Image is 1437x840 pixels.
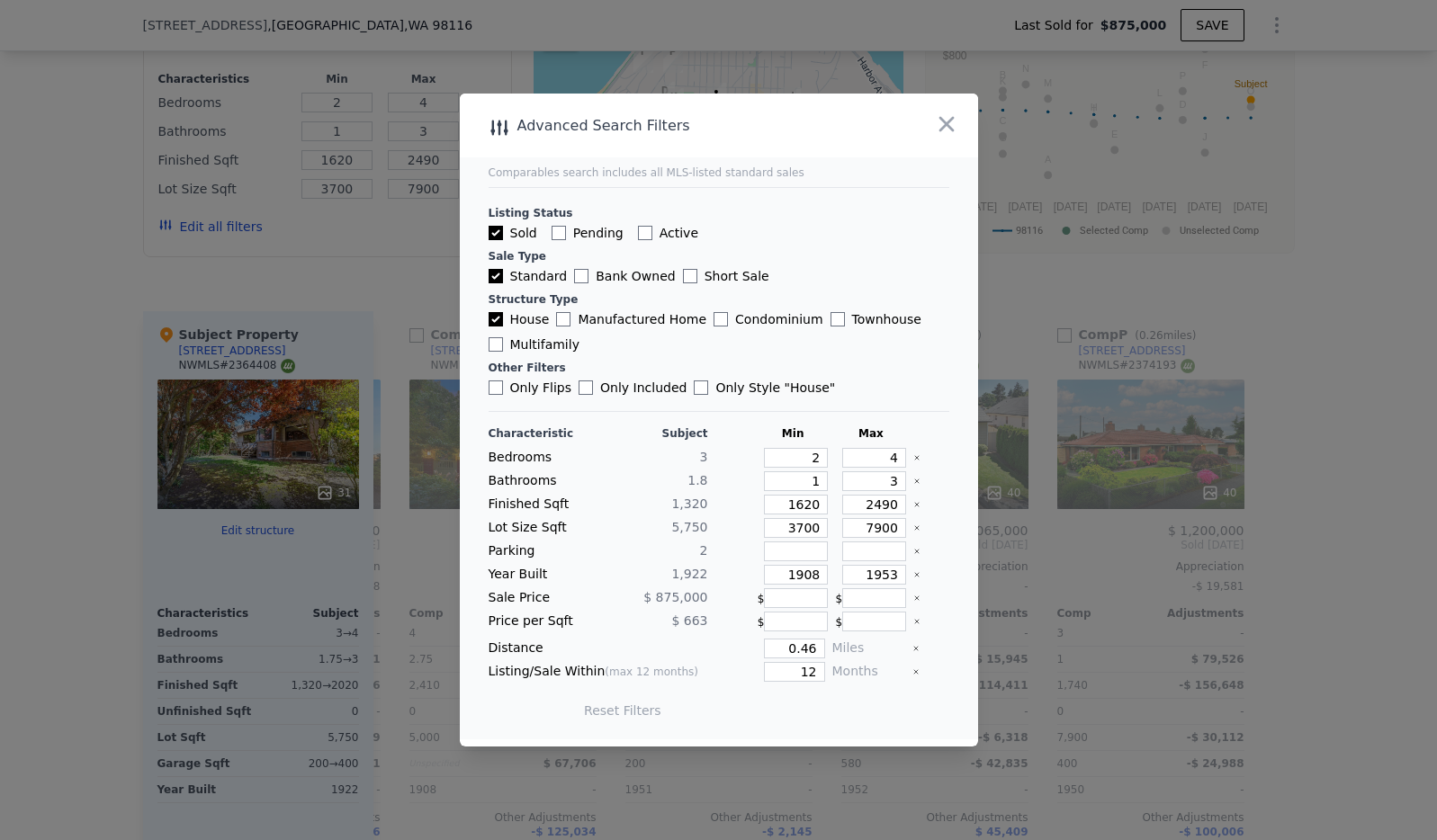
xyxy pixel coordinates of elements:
span: 1,922 [671,567,707,581]
label: Sold [489,224,537,242]
label: House [489,310,550,328]
div: Months [832,662,905,682]
div: Listing/Sale Within [489,662,708,682]
input: Only Style "House" [694,380,708,395]
div: Advanced Search Filters [460,113,875,139]
button: Clear [913,501,921,508]
button: Clear [913,571,921,578]
div: Comparables search includes all MLS-listed standard sales [489,165,949,180]
button: Clear [913,594,921,602]
div: Listing Status [489,206,949,220]
input: Active [638,226,652,240]
div: Characteristic [489,426,595,441]
input: House [489,312,503,326]
div: Other Filters [489,361,949,375]
label: Manufactured Home [556,310,706,328]
label: Townhouse [831,310,921,328]
button: Clear [913,454,921,461]
span: (max 12 months) [605,666,698,678]
label: Pending [552,224,624,242]
span: $ 663 [671,613,707,628]
button: Clear [913,478,921,485]
div: Price per Sqft [489,612,595,631]
span: 3 [700,450,708,464]
input: Standard [489,269,503,283]
div: $ [836,612,907,631]
span: 1.8 [687,473,707,487]
div: Subject [602,426,708,441]
label: Only Included [579,379,687,397]
div: Miles [832,639,905,658]
label: Only Style " House " [694,379,835,397]
input: Bank Owned [574,269,588,283]
label: Short Sale [683,267,769,285]
div: Finished Sqft [489,495,595,514]
button: Clear [912,668,920,675]
input: Manufactured Home [556,312,570,326]
label: Standard [489,267,568,285]
div: Structure Type [489,292,949,307]
input: Pending [552,226,566,240]
button: Reset [584,701,661,719]
span: 1,320 [671,496,707,511]
div: Sale Type [489,249,949,264]
input: Only Flips [489,380,503,395]
div: $ [836,588,907,608]
div: Lot Size Sqft [489,518,595,538]
div: Parking [489,541,595,561]
label: Bank Owned [574,267,675,285]
span: $ 875,000 [643,590,707,604]
div: Max [836,426,907,441]
button: Clear [913,524,921,532]
div: Bedrooms [489,448,595,468]
input: Short Sale [683,269,697,283]
button: Clear [913,618,921,625]
span: 5,750 [671,520,707,534]
div: Sale Price [489,588,595,608]
label: Condominium [714,310,822,328]
label: Only Flips [489,379,572,397]
button: Clear [913,548,921,555]
div: $ [758,612,829,631]
input: Townhouse [831,312,845,326]
div: $ [758,588,829,608]
button: Clear [912,645,920,652]
label: Multifamily [489,335,579,353]
input: Condominium [714,312,728,326]
div: Bathrooms [489,471,595,491]
div: Distance [489,639,708,658]
input: Only Included [579,380,593,395]
label: Active [638,224,698,242]
input: Multifamily [489,337,503,352]
input: Sold [489,226,503,240]
span: 2 [700,543,708,558]
div: Year Built [489,565,595,585]
div: Min [758,426,829,441]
